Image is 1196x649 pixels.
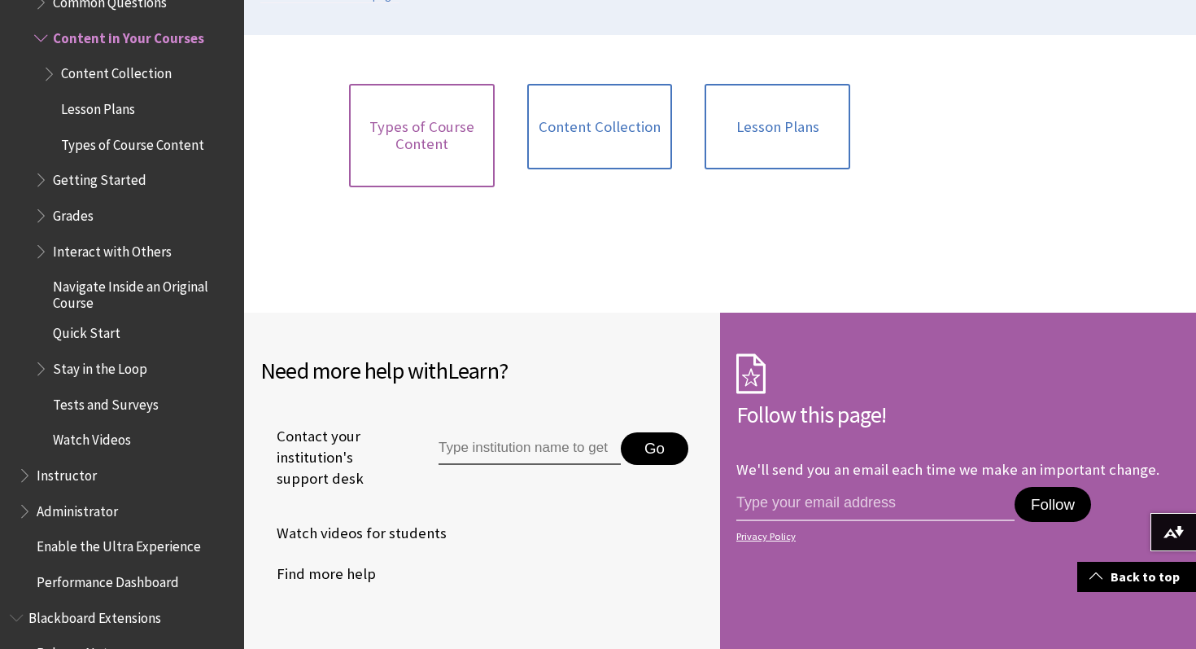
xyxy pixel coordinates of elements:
[527,84,673,170] a: Content Collection
[37,568,179,590] span: Performance Dashboard
[53,202,94,224] span: Grades
[37,533,201,555] span: Enable the Ultra Experience
[53,391,159,413] span: Tests and Surveys
[37,498,118,520] span: Administrator
[53,273,233,311] span: Navigate Inside an Original Course
[736,397,1180,432] h2: Follow this page!
[621,432,688,465] button: Go
[736,353,766,394] img: Subscription Icon
[439,432,621,465] input: Type institution name to get support
[28,604,161,626] span: Blackboard Extensions
[53,355,147,377] span: Stay in the Loop
[1077,562,1196,592] a: Back to top
[260,521,447,546] a: Watch videos for students
[53,24,204,46] span: Content in Your Courses
[447,356,499,385] span: Learn
[736,531,1175,542] a: Privacy Policy
[37,462,97,484] span: Instructor
[260,353,704,388] h2: Need more help with ?
[53,320,120,342] span: Quick Start
[260,562,376,586] a: Find more help
[61,60,172,82] span: Content Collection
[736,487,1015,521] input: email address
[53,427,131,449] span: Watch Videos
[61,131,204,153] span: Types of Course Content
[736,460,1159,479] p: We'll send you an email each time we make an important change.
[349,84,495,187] a: Types of Course Content
[53,238,172,260] span: Interact with Others
[1015,487,1091,523] button: Follow
[260,426,401,490] span: Contact your institution's support desk
[705,84,850,170] a: Lesson Plans
[61,95,135,117] span: Lesson Plans
[53,166,146,188] span: Getting Started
